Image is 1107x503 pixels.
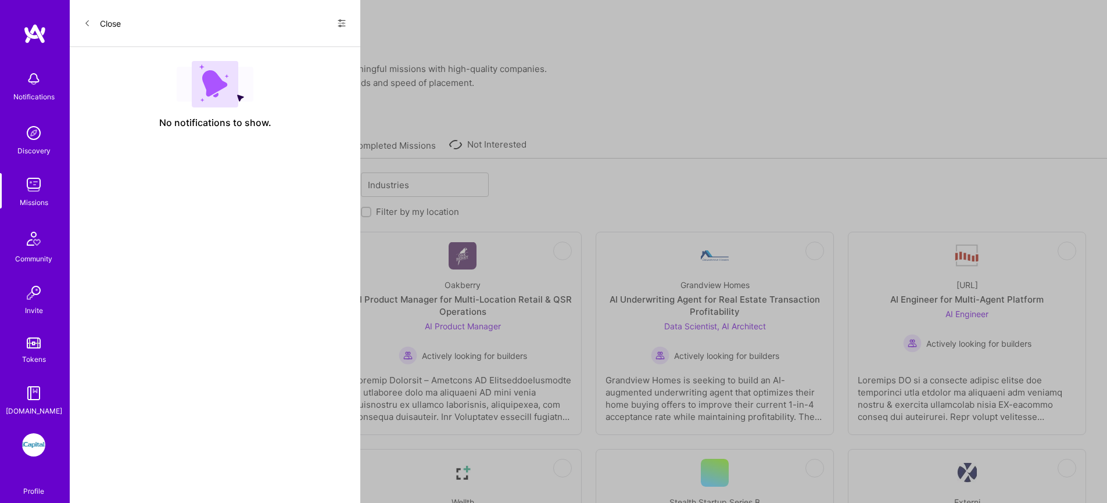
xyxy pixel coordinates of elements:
img: logo [23,23,46,44]
div: Notifications [13,91,55,103]
img: tokens [27,337,41,348]
img: discovery [22,121,45,145]
div: [DOMAIN_NAME] [6,405,62,417]
div: Discovery [17,145,51,157]
button: Close [84,14,121,33]
img: bell [22,67,45,91]
div: Community [15,253,52,265]
img: teamwork [22,173,45,196]
a: Profile [19,473,48,496]
span: No notifications to show. [159,117,271,129]
div: Missions [20,196,48,209]
img: Invite [22,281,45,304]
img: empty [177,61,253,107]
img: Community [20,225,48,253]
img: guide book [22,382,45,405]
div: Tokens [22,353,46,365]
div: Invite [25,304,43,317]
div: Profile [23,485,44,496]
a: iCapital: Building an Alternative Investment Marketplace [19,433,48,457]
img: iCapital: Building an Alternative Investment Marketplace [22,433,45,457]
